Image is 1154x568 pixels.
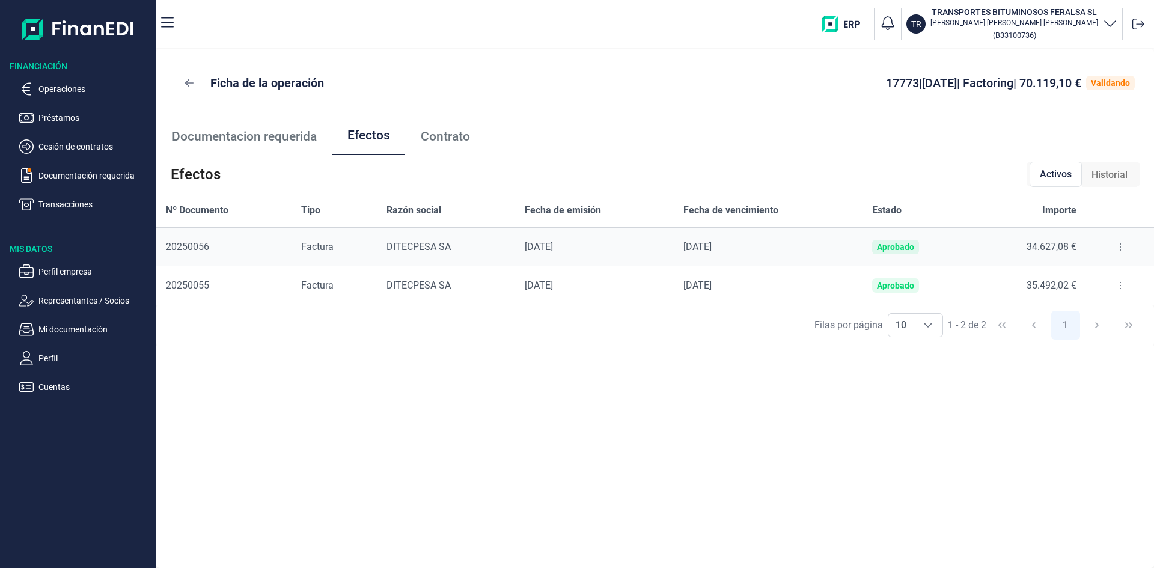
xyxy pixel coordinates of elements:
[683,279,853,292] div: [DATE]
[19,168,151,183] button: Documentación requerida
[19,197,151,212] button: Transacciones
[525,241,664,253] div: [DATE]
[38,168,151,183] p: Documentación requerida
[683,241,853,253] div: [DATE]
[1051,311,1080,340] button: Page 1
[38,82,151,96] p: Operaciones
[19,111,151,125] button: Préstamos
[301,241,334,252] span: Factura
[38,322,151,337] p: Mi documentación
[930,6,1098,18] h3: TRANSPORTES BITUMINOSOS FERALSA SL
[914,314,942,337] div: Choose
[1082,311,1111,340] button: Next Page
[525,279,664,292] div: [DATE]
[301,203,320,218] span: Tipo
[156,117,332,156] a: Documentacion requerida
[19,82,151,96] button: Operaciones
[814,318,883,332] div: Filas por página
[421,130,470,143] span: Contrato
[386,279,505,292] div: DITECPESA SA
[982,241,1076,253] div: 34.627,08 €
[988,311,1016,340] button: First Page
[525,203,601,218] span: Fecha de emisión
[301,279,334,291] span: Factura
[1082,163,1137,187] div: Historial
[347,129,390,142] span: Efectos
[405,117,485,156] a: Contrato
[886,76,1081,90] span: 17773 | [DATE] | Factoring | 70.119,10 €
[911,18,921,30] p: TR
[1040,167,1072,182] span: Activos
[822,16,869,32] img: erp
[19,380,151,394] button: Cuentas
[1030,162,1082,187] div: Activos
[38,139,151,154] p: Cesión de contratos
[38,351,151,365] p: Perfil
[982,279,1076,292] div: 35.492,02 €
[877,242,914,252] div: Aprobado
[172,130,317,143] span: Documentacion requerida
[993,31,1036,40] small: Copiar cif
[19,293,151,308] button: Representantes / Socios
[1019,311,1048,340] button: Previous Page
[386,241,505,253] div: DITECPESA SA
[166,279,209,291] span: 20250055
[166,203,228,218] span: Nº Documento
[948,320,986,330] span: 1 - 2 de 2
[877,281,914,290] div: Aprobado
[1091,168,1128,182] span: Historial
[19,351,151,365] button: Perfil
[888,314,914,337] span: 10
[38,197,151,212] p: Transacciones
[1114,311,1143,340] button: Last Page
[38,264,151,279] p: Perfil empresa
[19,322,151,337] button: Mi documentación
[332,117,405,156] a: Efectos
[386,203,441,218] span: Razón social
[1091,78,1130,88] div: Validando
[38,380,151,394] p: Cuentas
[906,6,1117,42] button: TRTRANSPORTES BITUMINOSOS FERALSA SL[PERSON_NAME] [PERSON_NAME] [PERSON_NAME](B33100736)
[683,203,778,218] span: Fecha de vencimiento
[171,165,221,184] span: Efectos
[19,264,151,279] button: Perfil empresa
[38,111,151,125] p: Préstamos
[22,10,135,48] img: Logo de aplicación
[166,241,209,252] span: 20250056
[1042,203,1076,218] span: Importe
[872,203,902,218] span: Estado
[930,18,1098,28] p: [PERSON_NAME] [PERSON_NAME] [PERSON_NAME]
[38,293,151,308] p: Representantes / Socios
[19,139,151,154] button: Cesión de contratos
[210,75,324,91] p: Ficha de la operación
